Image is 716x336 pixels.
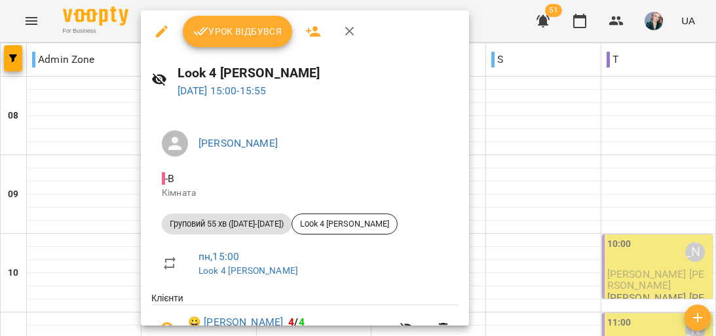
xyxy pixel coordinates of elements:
span: Урок відбувся [193,24,282,39]
a: Look 4 [PERSON_NAME] [198,265,298,276]
span: Look 4 [PERSON_NAME] [292,218,397,230]
span: - B [162,172,177,185]
span: Груповий 55 хв ([DATE]-[DATE]) [162,218,292,230]
span: 4 [299,316,305,328]
a: [PERSON_NAME] [198,137,278,149]
p: Кімната [162,187,448,200]
div: Look 4 [PERSON_NAME] [292,214,398,234]
span: 4 [288,316,294,328]
a: 😀 [PERSON_NAME] [188,314,283,330]
button: Урок відбувся [183,16,293,47]
a: пн , 15:00 [198,250,239,263]
b: / [288,316,304,328]
h6: Look 4 [PERSON_NAME] [178,63,459,83]
a: [DATE] 15:00-15:55 [178,84,267,97]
